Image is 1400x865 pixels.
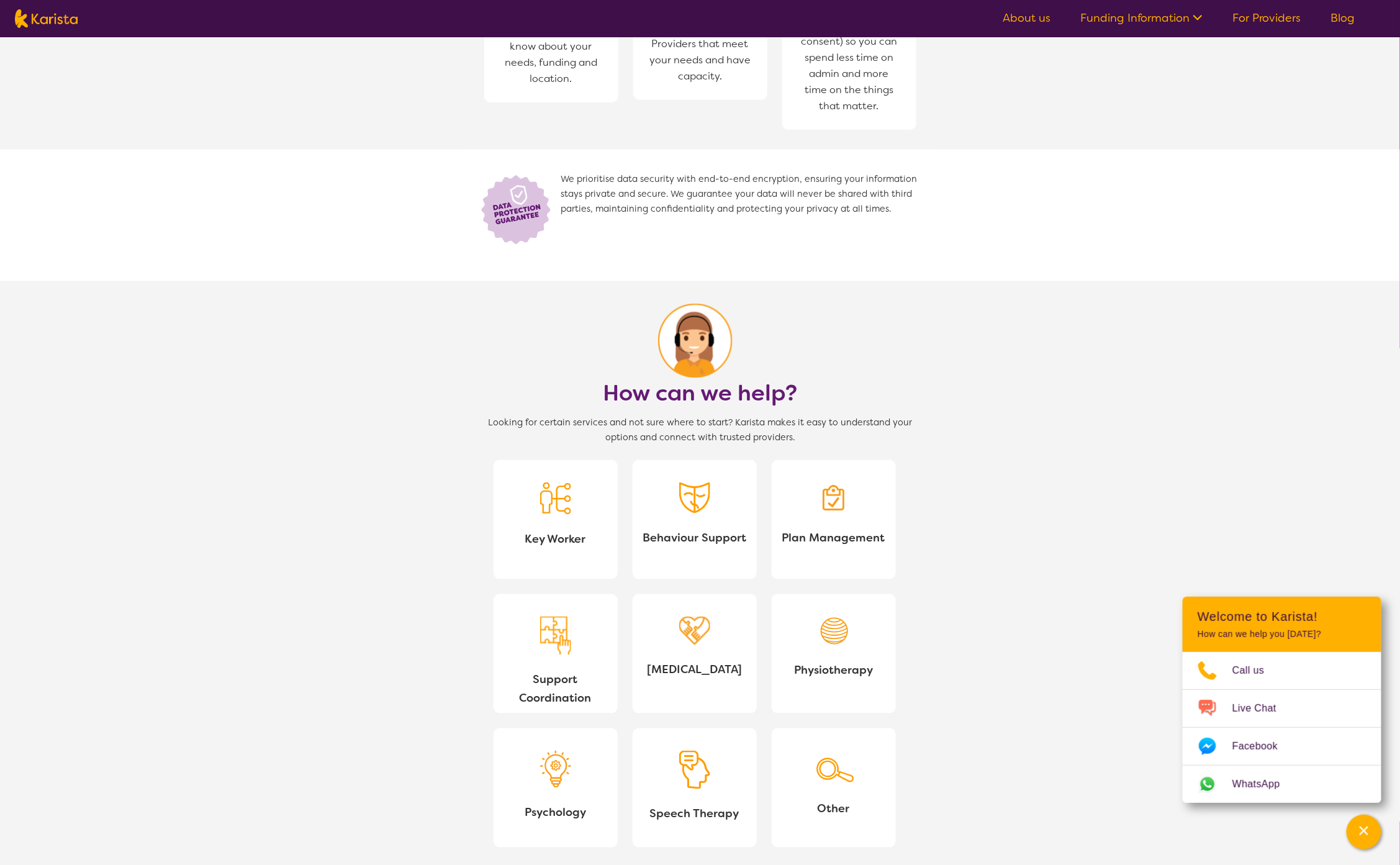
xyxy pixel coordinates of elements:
a: Plan Management iconPlan Management [772,460,896,579]
span: Looking for certain services and not sure where to start? Karista makes it easy to understand you... [477,415,924,445]
span: Speech Therapy [643,805,747,823]
img: Lock icon [658,304,743,378]
a: Web link opens in a new tab. [1183,766,1381,803]
a: Key Worker iconKey Worker [494,460,618,579]
a: Physiotherapy iconPhysiotherapy [772,594,896,713]
span: Physiotherapy [782,661,886,680]
img: Physiotherapy icon [818,617,849,646]
span: Call us [1232,661,1280,680]
button: Channel Menu [1347,815,1381,849]
img: Psychology icon [540,751,571,788]
a: For Providers [1232,11,1301,25]
a: Support Coordination iconSupport Coordination [494,594,618,713]
span: Facebook [1232,737,1293,756]
img: Behaviour Support icon [679,482,710,514]
span: Other [782,800,886,818]
ul: Choose channel [1183,652,1381,803]
a: Psychology iconPsychology [494,728,618,848]
img: Karista logo [15,9,78,28]
span: Live Chat [1232,699,1291,718]
a: Blog [1331,11,1355,25]
a: Search iconOther [772,728,896,848]
a: Occupational Therapy icon[MEDICAL_DATA] [633,594,757,713]
img: Search icon [812,751,856,784]
div: Channel Menu [1183,597,1381,803]
span: [MEDICAL_DATA] [643,661,747,679]
img: Plan Management icon [818,482,849,514]
img: Key Worker icon [540,482,571,515]
span: WhatsApp [1232,775,1295,794]
img: Support Coordination icon [540,617,571,656]
span: Behaviour Support [643,529,747,548]
a: Speech Therapy iconSpeech Therapy [633,728,757,848]
a: Funding Information [1080,11,1203,25]
a: Behaviour Support iconBehaviour Support [633,460,757,579]
span: Support Coordination [504,671,608,708]
h1: How can we help? [603,378,797,408]
img: Lock icon [477,172,561,247]
span: Psychology [504,804,608,822]
p: How can we help you [DATE]? [1198,629,1366,640]
span: Key Worker [504,530,608,549]
a: About us [1003,11,1050,25]
img: Occupational Therapy icon [679,617,710,646]
span: We prioritise data security with end-to-end encryption, ensuring your information stays private a... [561,172,924,247]
h2: Welcome to Karista! [1198,609,1366,624]
span: Plan Management [782,529,886,548]
img: Speech Therapy icon [679,751,710,790]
